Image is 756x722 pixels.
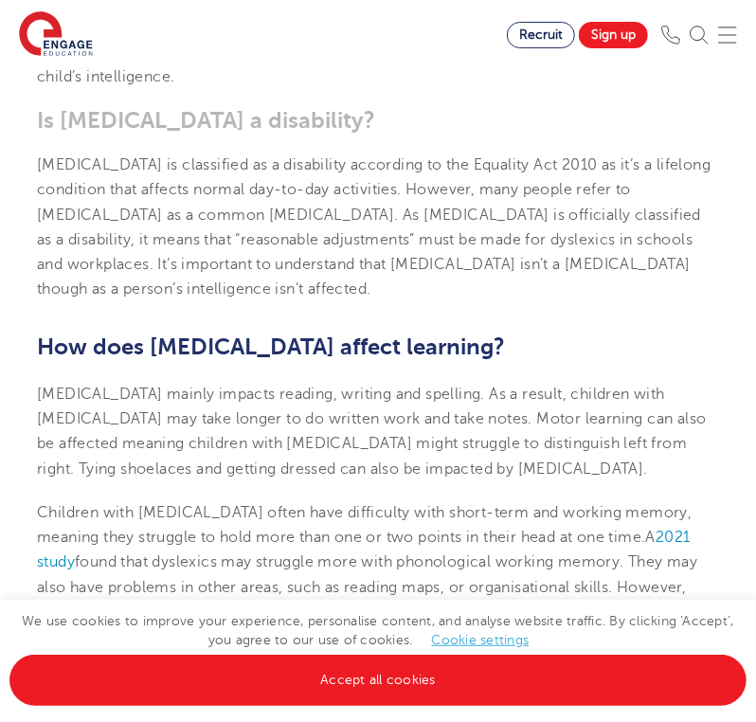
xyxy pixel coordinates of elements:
[75,554,620,571] span: found that dyslexics may struggle more with phonological working memory
[19,11,93,59] img: Engage Education
[37,108,375,135] b: Is [MEDICAL_DATA] a disability?
[9,614,747,687] span: We use cookies to improve your experience, personalise content, and analyse website traffic. By c...
[579,22,648,48] a: Sign up
[646,530,656,547] span: A
[519,27,563,42] span: Recruit
[507,22,575,48] a: Recruit
[661,26,680,45] img: Phone
[37,157,711,298] span: [MEDICAL_DATA] is classified as a disability according to the Equality Act 2010 as it’s a lifelon...
[37,334,505,361] b: How does [MEDICAL_DATA] affect learning?
[718,26,737,45] img: Mobile Menu
[432,633,530,647] a: Cookie settings
[9,655,747,706] a: Accept all cookies
[37,505,692,547] span: Children with [MEDICAL_DATA] often have difficulty with short-term and working memory, meaning th...
[690,26,709,45] img: Search
[37,387,707,478] span: [MEDICAL_DATA] mainly impacts reading, writing and spelling. As a result, children with [MEDICAL_...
